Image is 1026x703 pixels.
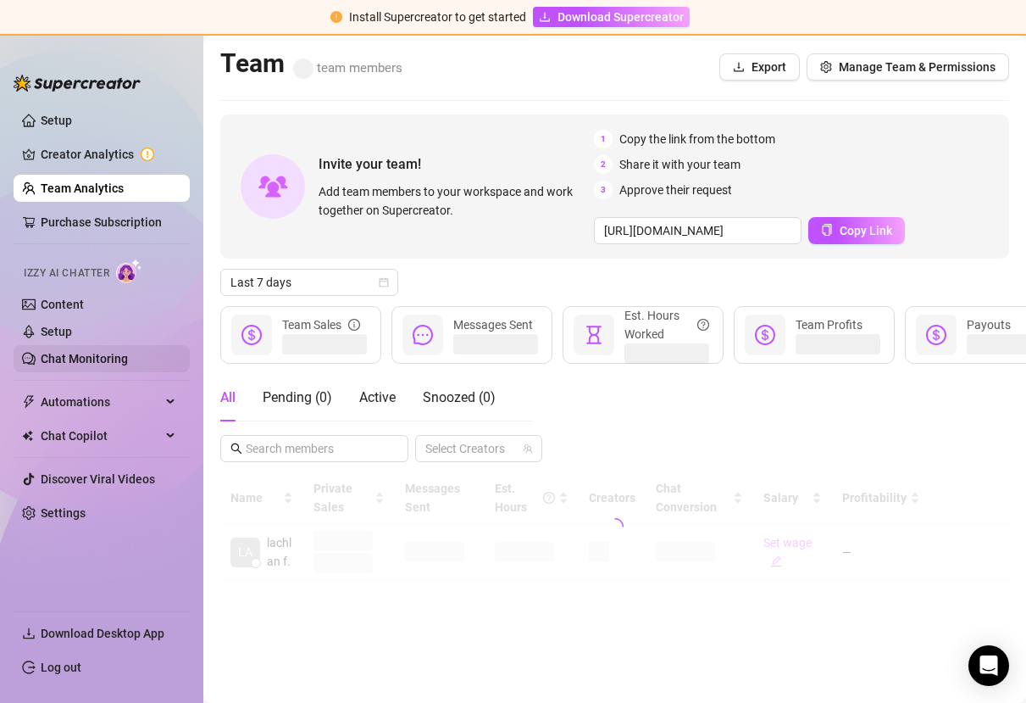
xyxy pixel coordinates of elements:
[733,61,745,73] span: download
[349,10,526,24] span: Install Supercreator to get started
[282,315,360,334] div: Team Sales
[719,53,800,81] button: Export
[220,47,402,80] h2: Team
[41,422,161,449] span: Chat Copilot
[14,75,141,92] img: logo-BBDzfeDw.svg
[41,627,164,640] span: Download Desktop App
[533,7,690,27] a: Download Supercreator
[41,298,84,311] a: Content
[246,439,385,458] input: Search members
[624,306,709,343] div: Est. Hours Worked
[263,388,332,408] div: Pending ( 0 )
[24,265,109,282] span: Izzy AI Chatter
[41,352,128,365] a: Chat Monitoring
[607,518,624,535] span: loading
[968,645,1009,686] div: Open Intercom Messenger
[619,130,775,148] span: Copy the link from the bottom
[22,627,36,640] span: download
[41,472,155,486] a: Discover Viral Videos
[523,444,533,454] span: team
[359,389,396,405] span: Active
[594,181,613,199] span: 3
[796,318,862,332] span: Team Profits
[348,315,360,334] span: info-circle
[594,130,613,148] span: 1
[453,318,533,332] span: Messages Sent
[808,217,905,244] button: Copy Link
[116,259,142,283] img: AI Chatter
[41,506,86,520] a: Settings
[751,60,786,74] span: Export
[41,181,124,195] a: Team Analytics
[821,224,833,236] span: copy
[840,224,892,237] span: Copy Link
[41,114,72,127] a: Setup
[41,141,176,168] a: Creator Analytics exclamation-circle
[41,388,161,416] span: Automations
[755,325,775,345] span: dollar-circle
[423,389,496,405] span: Snoozed ( 0 )
[230,443,242,455] span: search
[594,155,613,174] span: 2
[413,325,433,345] span: message
[619,181,732,199] span: Approve their request
[293,60,402,75] span: team members
[330,11,342,23] span: exclamation-circle
[379,277,389,287] span: calendar
[820,61,832,73] span: setting
[584,325,604,345] span: hourglass
[557,8,684,26] span: Download Supercreator
[697,306,709,343] span: question-circle
[241,325,262,345] span: dollar-circle
[220,388,236,408] div: All
[926,325,946,345] span: dollar-circle
[22,395,36,409] span: thunderbolt
[41,661,81,674] a: Log out
[807,53,1009,81] button: Manage Team & Permissions
[539,11,551,23] span: download
[22,430,33,442] img: Chat Copilot
[41,209,176,236] a: Purchase Subscription
[230,270,388,295] span: Last 7 days
[41,325,72,338] a: Setup
[967,318,1011,332] span: Payouts
[319,153,594,175] span: Invite your team!
[619,155,740,174] span: Share it with your team
[319,182,587,220] span: Add team members to your workspace and work together on Supercreator.
[839,60,995,74] span: Manage Team & Permissions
